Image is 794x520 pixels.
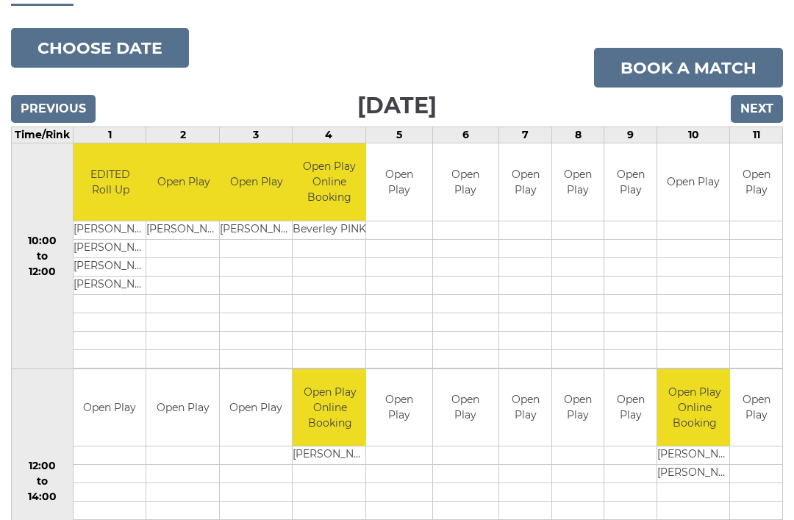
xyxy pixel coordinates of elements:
[366,143,432,221] td: Open Play
[499,143,551,221] td: Open Play
[657,465,732,483] td: [PERSON_NAME]
[74,257,148,276] td: [PERSON_NAME]
[594,48,783,88] a: Book a match
[365,127,432,143] td: 5
[499,369,551,446] td: Open Play
[12,127,74,143] td: Time/Rink
[74,221,148,239] td: [PERSON_NAME]
[293,446,367,465] td: [PERSON_NAME]
[146,369,218,446] td: Open Play
[433,143,499,221] td: Open Play
[730,127,783,143] td: 11
[11,28,189,68] button: Choose date
[146,127,219,143] td: 2
[146,221,221,239] td: [PERSON_NAME]
[74,276,148,294] td: [PERSON_NAME]
[552,369,604,446] td: Open Play
[730,143,782,221] td: Open Play
[604,369,657,446] td: Open Play
[74,143,148,221] td: EDITED Roll Up
[499,127,552,143] td: 7
[657,369,732,446] td: Open Play Online Booking
[12,143,74,369] td: 10:00 to 12:00
[293,369,367,446] td: Open Play Online Booking
[220,369,292,446] td: Open Play
[657,127,730,143] td: 10
[293,221,366,239] td: Beverley PINK
[731,95,783,123] input: Next
[657,143,729,221] td: Open Play
[432,127,499,143] td: 6
[73,127,146,143] td: 1
[220,143,294,221] td: Open Play
[604,143,657,221] td: Open Play
[74,369,146,446] td: Open Play
[220,221,294,239] td: [PERSON_NAME]
[219,127,292,143] td: 3
[293,127,365,143] td: 4
[552,143,604,221] td: Open Play
[74,239,148,257] td: [PERSON_NAME]
[433,369,499,446] td: Open Play
[11,95,96,123] input: Previous
[551,127,604,143] td: 8
[293,143,366,221] td: Open Play Online Booking
[146,143,221,221] td: Open Play
[604,127,657,143] td: 9
[730,369,782,446] td: Open Play
[657,446,732,465] td: [PERSON_NAME]
[366,369,432,446] td: Open Play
